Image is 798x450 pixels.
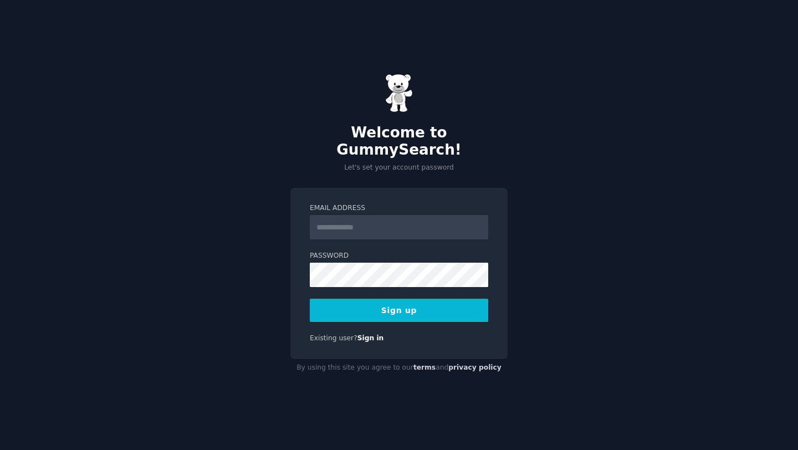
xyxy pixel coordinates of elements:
label: Email Address [310,203,488,213]
div: By using this site you agree to our and [290,359,508,377]
button: Sign up [310,299,488,322]
p: Let's set your account password [290,163,508,173]
img: Gummy Bear [385,74,413,113]
a: privacy policy [448,364,502,371]
a: terms [413,364,436,371]
a: Sign in [357,334,384,342]
h2: Welcome to GummySearch! [290,124,508,159]
span: Existing user? [310,334,357,342]
label: Password [310,251,488,261]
